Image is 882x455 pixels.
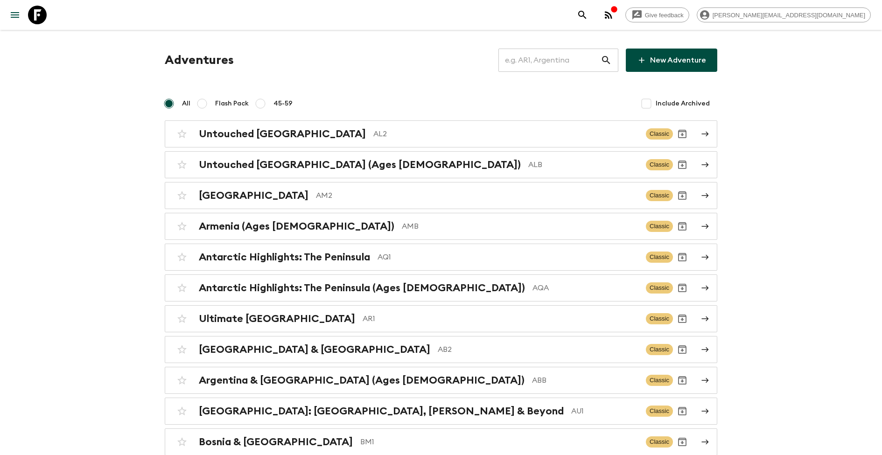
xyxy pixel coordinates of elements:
[199,159,521,171] h2: Untouched [GEOGRAPHIC_DATA] (Ages [DEMOGRAPHIC_DATA])
[199,374,525,386] h2: Argentina & [GEOGRAPHIC_DATA] (Ages [DEMOGRAPHIC_DATA])
[316,190,638,201] p: AM2
[6,6,24,24] button: menu
[528,159,638,170] p: ALB
[165,336,717,363] a: [GEOGRAPHIC_DATA] & [GEOGRAPHIC_DATA]AB2ClassicArchive
[673,433,692,451] button: Archive
[165,398,717,425] a: [GEOGRAPHIC_DATA]: [GEOGRAPHIC_DATA], [PERSON_NAME] & BeyondAU1ClassicArchive
[165,244,717,271] a: Antarctic Highlights: The PeninsulaAQ1ClassicArchive
[532,375,638,386] p: ABB
[673,309,692,328] button: Archive
[646,282,673,294] span: Classic
[646,252,673,263] span: Classic
[199,128,366,140] h2: Untouched [GEOGRAPHIC_DATA]
[673,125,692,143] button: Archive
[378,252,638,263] p: AQ1
[165,274,717,301] a: Antarctic Highlights: The Peninsula (Ages [DEMOGRAPHIC_DATA])AQAClassicArchive
[165,120,717,147] a: Untouched [GEOGRAPHIC_DATA]AL2ClassicArchive
[498,47,601,73] input: e.g. AR1, Argentina
[532,282,638,294] p: AQA
[646,406,673,417] span: Classic
[199,282,525,294] h2: Antarctic Highlights: The Peninsula (Ages [DEMOGRAPHIC_DATA])
[646,436,673,448] span: Classic
[165,305,717,332] a: Ultimate [GEOGRAPHIC_DATA]AR1ClassicArchive
[199,189,308,202] h2: [GEOGRAPHIC_DATA]
[573,6,592,24] button: search adventures
[673,279,692,297] button: Archive
[215,99,249,108] span: Flash Pack
[199,313,355,325] h2: Ultimate [GEOGRAPHIC_DATA]
[656,99,710,108] span: Include Archived
[165,367,717,394] a: Argentina & [GEOGRAPHIC_DATA] (Ages [DEMOGRAPHIC_DATA])ABBClassicArchive
[273,99,293,108] span: 45-59
[182,99,190,108] span: All
[646,190,673,201] span: Classic
[673,371,692,390] button: Archive
[402,221,638,232] p: AMB
[363,313,638,324] p: AR1
[165,182,717,209] a: [GEOGRAPHIC_DATA]AM2ClassicArchive
[673,340,692,359] button: Archive
[199,436,353,448] h2: Bosnia & [GEOGRAPHIC_DATA]
[646,221,673,232] span: Classic
[199,405,564,417] h2: [GEOGRAPHIC_DATA]: [GEOGRAPHIC_DATA], [PERSON_NAME] & Beyond
[625,7,689,22] a: Give feedback
[673,402,692,420] button: Archive
[646,344,673,355] span: Classic
[707,12,870,19] span: [PERSON_NAME][EMAIL_ADDRESS][DOMAIN_NAME]
[646,159,673,170] span: Classic
[673,155,692,174] button: Archive
[438,344,638,355] p: AB2
[673,217,692,236] button: Archive
[626,49,717,72] a: New Adventure
[165,151,717,178] a: Untouched [GEOGRAPHIC_DATA] (Ages [DEMOGRAPHIC_DATA])ALBClassicArchive
[360,436,638,448] p: BM1
[571,406,638,417] p: AU1
[646,128,673,140] span: Classic
[673,248,692,266] button: Archive
[697,7,871,22] div: [PERSON_NAME][EMAIL_ADDRESS][DOMAIN_NAME]
[165,51,234,70] h1: Adventures
[165,213,717,240] a: Armenia (Ages [DEMOGRAPHIC_DATA])AMBClassicArchive
[199,343,430,356] h2: [GEOGRAPHIC_DATA] & [GEOGRAPHIC_DATA]
[199,251,370,263] h2: Antarctic Highlights: The Peninsula
[640,12,689,19] span: Give feedback
[646,313,673,324] span: Classic
[199,220,394,232] h2: Armenia (Ages [DEMOGRAPHIC_DATA])
[673,186,692,205] button: Archive
[373,128,638,140] p: AL2
[646,375,673,386] span: Classic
